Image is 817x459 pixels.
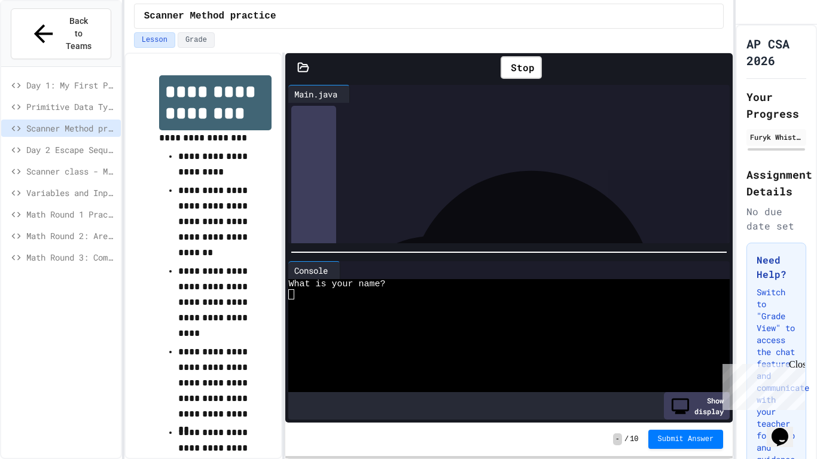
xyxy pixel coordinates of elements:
[613,433,622,445] span: -
[648,430,724,449] button: Submit Answer
[5,5,83,76] div: Chat with us now!Close
[501,56,542,79] div: Stop
[26,208,116,221] span: Math Round 1 Practice
[288,85,350,103] div: Main.java
[26,251,116,264] span: Math Round 3: Compound Operators
[658,434,714,444] span: Submit Answer
[26,79,116,91] span: Day 1: My First Program
[757,253,796,281] h3: Need Help?
[26,229,116,242] span: Math Round 2: Area and Perimeter
[630,434,638,444] span: 10
[746,88,806,122] h2: Your Progress
[178,32,215,48] button: Grade
[65,15,93,53] span: Back to Teams
[144,9,276,23] span: Scanner Method practice
[288,279,385,289] span: What is your name?
[746,204,806,233] div: No due date set
[746,35,806,69] h1: AP CSA 2026
[750,131,803,142] div: Furyk Whistle
[26,186,116,199] span: Variables and Input Practice
[134,32,175,48] button: Lesson
[11,8,111,59] button: Back to Teams
[718,359,805,410] iframe: chat widget
[26,143,116,156] span: Day 2 Escape Sequences
[288,88,343,100] div: Main.java
[288,261,340,279] div: Console
[288,264,334,277] div: Console
[746,166,806,200] h2: Assignment Details
[624,434,629,444] span: /
[767,411,805,447] iframe: chat widget
[26,122,116,134] span: Scanner Method practice
[26,100,116,113] span: Primitive Data Types
[664,392,730,420] div: Show display
[26,165,116,178] span: Scanner class - Madlib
